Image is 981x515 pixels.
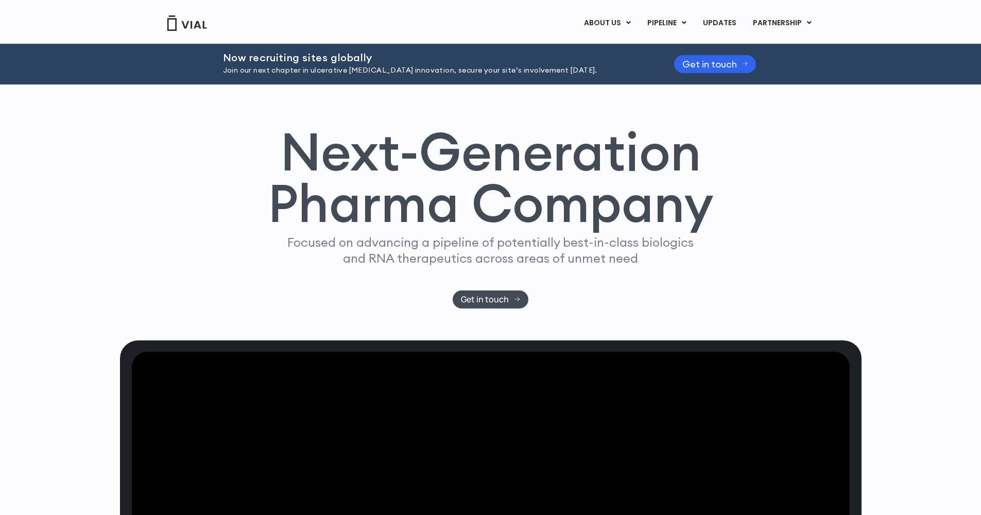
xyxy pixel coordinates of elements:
h1: Next-Generation Pharma Company [268,126,714,230]
a: PARTNERSHIPMenu Toggle [745,14,820,32]
span: Get in touch [461,296,509,303]
a: ABOUT USMenu Toggle [576,14,639,32]
a: Get in touch [453,290,528,308]
h2: Now recruiting sites globally [223,52,648,63]
a: PIPELINEMenu Toggle [639,14,694,32]
p: Join our next chapter in ulcerative [MEDICAL_DATA] innovation, secure your site’s involvement [DA... [223,65,648,76]
img: Vial Logo [166,15,208,31]
a: Get in touch [674,55,756,73]
a: UPDATES [695,14,744,32]
p: Focused on advancing a pipeline of potentially best-in-class biologics and RNA therapeutics acros... [283,234,698,266]
span: Get in touch [682,60,737,68]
